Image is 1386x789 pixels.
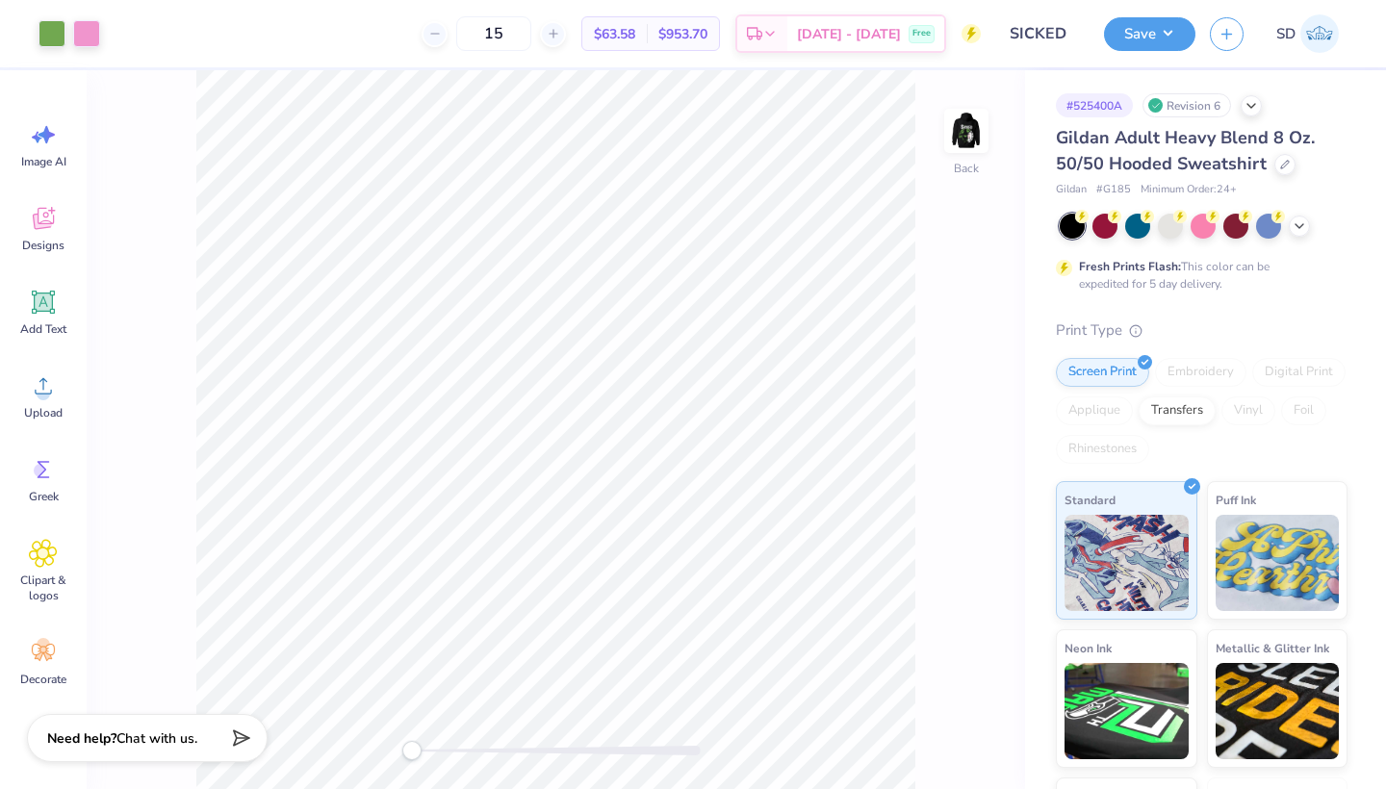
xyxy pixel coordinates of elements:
span: Upload [24,405,63,420]
div: Revision 6 [1142,93,1231,117]
div: Screen Print [1056,358,1149,387]
div: Transfers [1139,396,1216,425]
span: Designs [22,238,64,253]
span: Free [912,27,931,40]
span: Add Text [20,321,66,337]
a: SD [1268,14,1347,53]
img: Metallic & Glitter Ink [1216,663,1340,759]
span: Neon Ink [1065,638,1112,658]
div: Foil [1281,396,1326,425]
span: Metallic & Glitter Ink [1216,638,1329,658]
div: Embroidery [1155,358,1246,387]
div: Digital Print [1252,358,1346,387]
span: [DATE] - [DATE] [797,24,901,44]
span: Clipart & logos [12,573,75,603]
span: # G185 [1096,182,1131,198]
div: Accessibility label [402,741,422,760]
span: Gildan [1056,182,1087,198]
button: Save [1104,17,1195,51]
strong: Fresh Prints Flash: [1079,259,1181,274]
div: This color can be expedited for 5 day delivery. [1079,258,1316,293]
span: Image AI [21,154,66,169]
div: Applique [1056,396,1133,425]
span: Chat with us. [116,729,197,748]
div: Back [954,160,979,177]
strong: Need help? [47,729,116,748]
input: – – [456,16,531,51]
span: Puff Ink [1216,490,1256,510]
span: Greek [29,489,59,504]
span: Decorate [20,672,66,687]
span: Minimum Order: 24 + [1141,182,1237,198]
div: Vinyl [1221,396,1275,425]
img: Sophia Deserto [1300,14,1339,53]
span: Standard [1065,490,1116,510]
span: $953.70 [658,24,707,44]
div: Rhinestones [1056,435,1149,464]
div: # 525400A [1056,93,1133,117]
span: Gildan Adult Heavy Blend 8 Oz. 50/50 Hooded Sweatshirt [1056,126,1315,175]
div: Print Type [1056,319,1347,342]
img: Neon Ink [1065,663,1189,759]
span: $63.58 [594,24,635,44]
input: Untitled Design [995,14,1090,53]
img: Puff Ink [1216,515,1340,611]
span: SD [1276,23,1296,45]
img: Back [947,112,986,150]
img: Standard [1065,515,1189,611]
